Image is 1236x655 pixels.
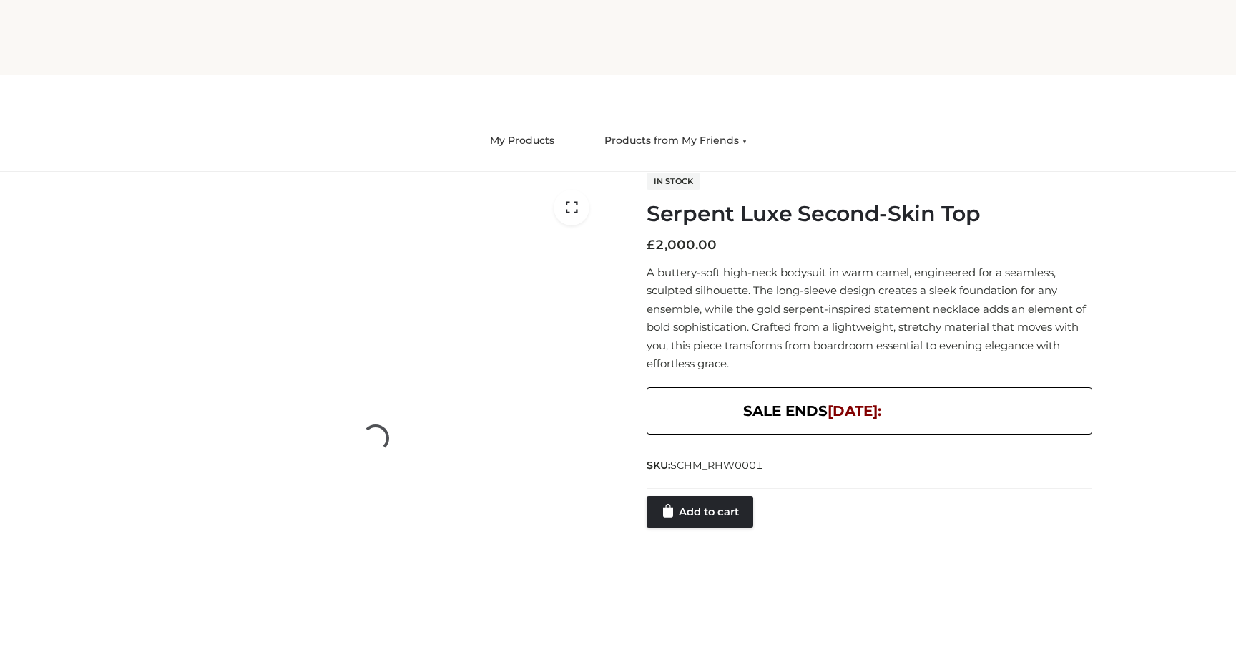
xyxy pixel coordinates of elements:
[828,402,881,419] span: [DATE]:
[594,125,757,157] a: Products from My Friends
[647,237,655,253] span: £
[479,125,565,157] a: My Products
[647,263,1092,373] p: A buttery-soft high-neck bodysuit in warm camel, engineered for a seamless, sculpted silhouette. ...
[647,201,1092,227] h1: Serpent Luxe Second-Skin Top
[647,237,717,253] bdi: 2,000.00
[647,387,1092,435] div: SALE ENDS
[647,457,765,474] span: SKU:
[670,459,763,472] span: SCHM_RHW0001
[647,496,753,528] a: Add to cart
[647,173,700,190] span: In stock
